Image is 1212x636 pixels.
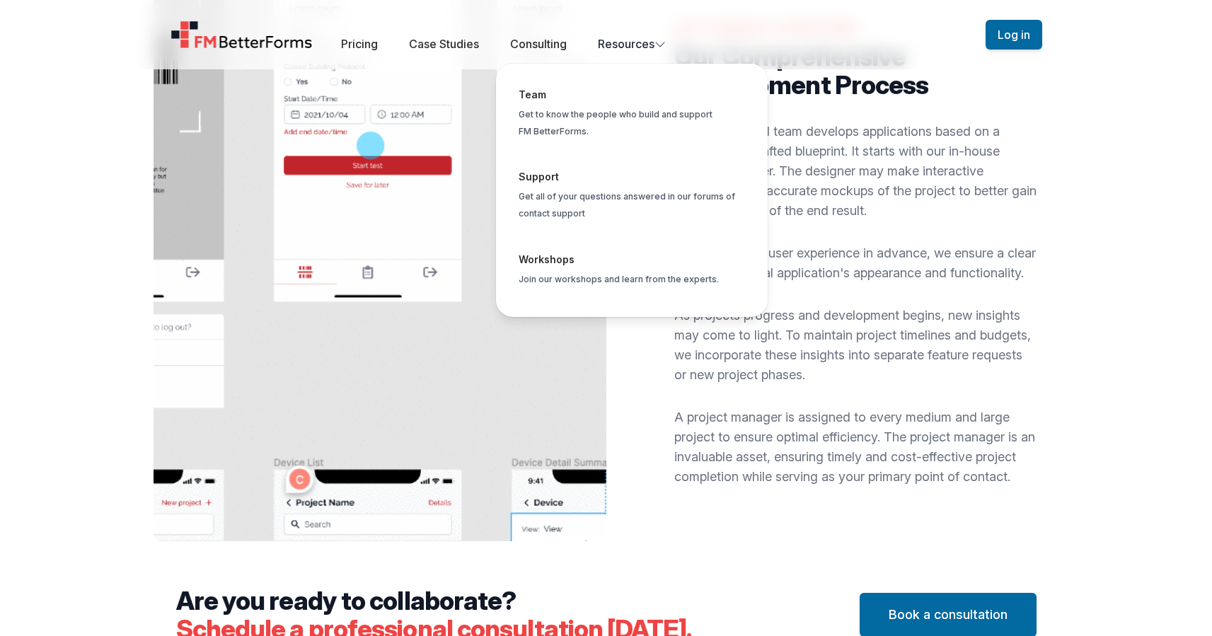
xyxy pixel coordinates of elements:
p: Our experienced team develops applications based on a meticulously crafted blueprint. It starts w... [674,122,1037,221]
a: Team [519,88,546,100]
a: Case Studies [409,37,479,51]
button: Resources Team Get to know the people who build and support FM BetterForms. Support Get all of yo... [598,35,666,52]
p: By outlining the user experience in advance, we ensure a clear vision of the final application's ... [674,243,1037,283]
a: Workshops [519,253,575,265]
button: Log in [986,20,1042,50]
a: Support [519,170,559,183]
a: Pricing [341,37,378,51]
nav: Global [154,17,1059,52]
p: As projects progress and development begins, new insights may come to light. To maintain project ... [674,306,1037,385]
h3: Our Comprehensive Development Process [674,42,1037,99]
a: Consulting [510,37,567,51]
p: A project manager is assigned to every medium and large project to ensure optimal efficiency. The... [674,407,1037,487]
a: Home [171,21,313,49]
